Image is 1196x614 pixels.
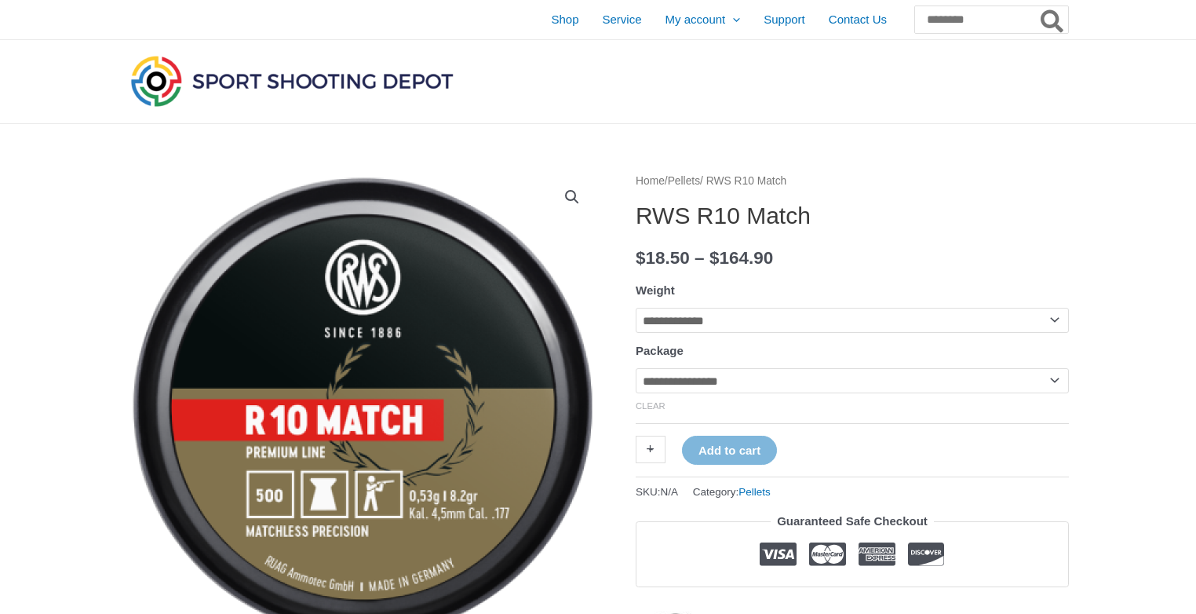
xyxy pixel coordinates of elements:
nav: Breadcrumb [636,171,1069,192]
span: $ [636,248,646,268]
label: Package [636,344,684,357]
legend: Guaranteed Safe Checkout [771,510,934,532]
button: Add to cart [682,436,777,465]
span: Category: [693,482,771,502]
a: Home [636,175,665,187]
a: Pellets [668,175,700,187]
span: SKU: [636,482,678,502]
span: $ [709,248,720,268]
a: View full-screen image gallery [558,183,586,211]
bdi: 18.50 [636,248,690,268]
a: Clear options [636,401,665,411]
a: + [636,436,665,463]
span: N/A [661,486,679,498]
a: Pellets [738,486,771,498]
h1: RWS R10 Match [636,202,1069,230]
label: Weight [636,283,675,297]
button: Search [1037,6,1068,33]
img: Sport Shooting Depot [127,52,457,110]
span: – [695,248,705,268]
bdi: 164.90 [709,248,773,268]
